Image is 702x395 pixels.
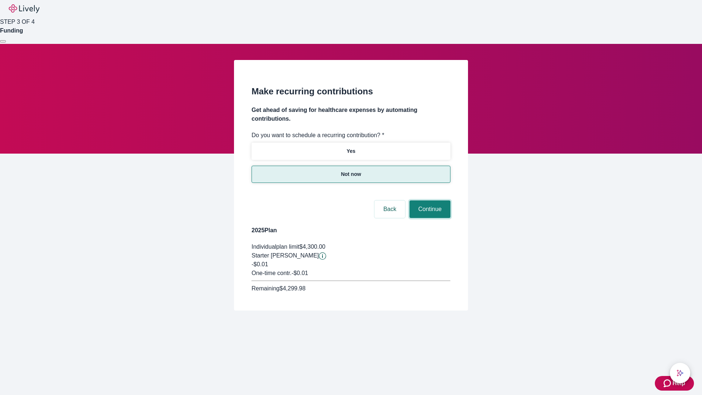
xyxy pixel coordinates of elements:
span: Individual plan limit [252,244,299,250]
button: Lively will contribute $0.01 to establish your account [319,252,326,260]
h4: 2025 Plan [252,226,450,235]
button: Zendesk support iconHelp [655,376,694,391]
span: $4,299.98 [279,285,305,291]
span: Remaining [252,285,279,291]
label: Do you want to schedule a recurring contribution? * [252,131,384,140]
span: $4,300.00 [299,244,325,250]
span: -$0.01 [252,261,268,267]
h2: Make recurring contributions [252,85,450,98]
button: Back [374,200,405,218]
span: - $0.01 [291,270,308,276]
span: Starter [PERSON_NAME] [252,252,319,259]
button: Not now [252,166,450,183]
svg: Starter penny details [319,252,326,260]
img: Lively [9,4,39,13]
h4: Get ahead of saving for healthcare expenses by automating contributions. [252,106,450,123]
button: chat [670,363,690,383]
svg: Lively AI Assistant [676,369,684,377]
button: Yes [252,143,450,160]
p: Yes [347,147,355,155]
button: Continue [409,200,450,218]
span: Help [672,379,685,388]
span: One-time contr. [252,270,291,276]
p: Not now [341,170,361,178]
svg: Zendesk support icon [664,379,672,388]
